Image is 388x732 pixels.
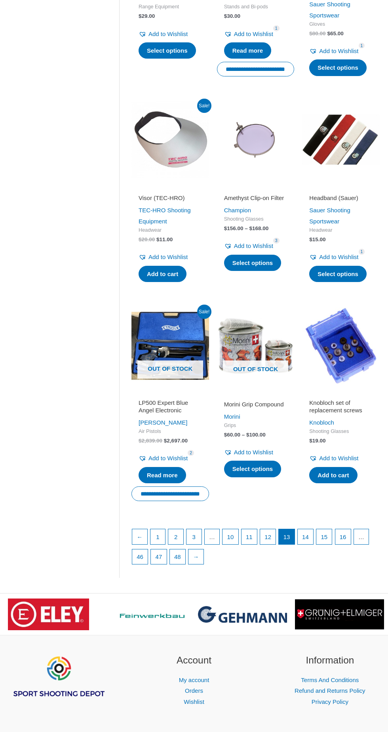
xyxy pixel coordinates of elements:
[148,254,188,260] span: Add to Wishlist
[131,101,209,179] img: Visor (TEC-HRO)
[245,225,248,231] span: –
[302,101,380,179] img: Headband
[309,399,373,417] a: Knobloch set of replacement screws
[223,360,289,379] span: Out of stock
[148,30,188,37] span: Add to Wishlist
[139,389,202,399] iframe: Customer reviews powered by Trustpilot
[139,183,202,193] iframe: Customer reviews powered by Trustpilot
[224,255,281,271] a: Select options for “Amethyst Clip-on Filter”
[224,13,240,19] bdi: 30.00
[272,653,388,668] h2: Information
[242,529,257,544] a: Page 11
[224,400,287,408] h2: Morini Grip Compound
[309,59,367,76] a: Select options for “Special Prone Glove (SAUER)”
[139,42,196,59] a: Select options for “Centra Tool-X”
[309,236,312,242] span: $
[249,225,253,231] span: $
[132,549,148,564] a: Page 46
[184,698,204,705] a: Wishlist
[327,30,330,36] span: $
[224,194,287,205] a: Amethyst Clip-on Filter
[139,4,202,10] span: Range Equipment
[309,467,357,484] a: Add to cart: “Knobloch set of replacement screws”
[185,687,203,694] a: Orders
[224,225,227,231] span: $
[234,242,273,249] span: Add to Wishlist
[139,207,191,225] a: TEC-HRO Shooting Equipment
[309,453,358,464] a: Add to Wishlist
[139,194,202,202] h2: Visor (TEC-HRO)
[139,467,186,484] a: Read more about “LP500 Expert Blue Angel Electronic”
[224,13,227,19] span: $
[309,399,373,414] h2: Knobloch set of replacement screws
[224,432,227,438] span: $
[139,438,162,444] bdi: 2,839.00
[309,438,325,444] bdi: 19.00
[309,419,334,426] a: Knobloch
[279,529,294,544] span: Page 13
[309,46,358,57] a: Add to Wishlist
[316,529,332,544] a: Page 15
[224,447,273,458] a: Add to Wishlist
[217,307,295,385] img: Morini Grip Compound
[224,413,240,420] a: Morini
[234,449,273,456] span: Add to Wishlist
[309,30,325,36] bdi: 80.00
[186,529,202,544] a: Page 3
[139,29,188,40] a: Add to Wishlist
[273,238,280,244] span: 3
[137,360,203,379] span: Out of stock
[164,438,167,444] span: $
[139,453,188,464] a: Add to Wishlist
[272,653,388,707] aside: Footer Widget 3
[164,438,188,444] bdi: 2,697.00
[319,455,358,461] span: Add to Wishlist
[309,236,325,242] bdi: 15.00
[139,13,155,19] bdi: 29.00
[179,677,209,683] a: My account
[224,4,287,10] span: Stands and Bi-pods
[151,549,166,564] a: Page 47
[309,227,373,234] span: Headwear
[205,529,220,544] span: …
[223,529,238,544] a: Page 10
[188,450,194,456] span: 2
[197,99,211,113] span: Sale!
[302,307,380,385] img: Knobloch set of replacement screws
[8,599,89,630] img: brand logo
[156,236,173,242] bdi: 11.00
[197,305,211,319] span: Sale!
[309,194,373,205] a: Headband (Sauer)
[131,307,209,385] a: Out of stock
[249,225,269,231] bdi: 168.00
[234,30,273,37] span: Add to Wishlist
[139,399,202,417] a: LP500 Expert Blue Angel Electronic
[139,227,202,234] span: Headwear
[312,698,348,705] a: Privacy Policy
[139,236,155,242] bdi: 20.00
[354,529,369,544] span: …
[139,13,142,19] span: $
[139,194,202,205] a: Visor (TEC-HRO)
[136,653,252,668] h2: Account
[139,419,187,426] a: [PERSON_NAME]
[319,254,358,260] span: Add to Wishlist
[168,529,183,544] a: Page 2
[359,249,365,255] span: 1
[309,1,350,19] a: Sauer Shooting Sportswear
[309,252,358,263] a: Add to Wishlist
[319,48,358,54] span: Add to Wishlist
[170,549,185,564] a: Page 48
[224,461,281,477] a: Select options for “Morini Grip Compound”
[295,687,365,694] a: Refund and Returns Policy
[224,225,243,231] bdi: 156.00
[309,30,312,36] span: $
[139,236,142,242] span: $
[224,432,240,438] bdi: 60.00
[359,43,365,49] span: 1
[224,194,287,202] h2: Amethyst Clip-on Filter
[139,438,142,444] span: $
[260,529,276,544] a: Page 12
[224,183,287,193] iframe: Customer reviews powered by Trustpilot
[309,207,350,225] a: Sauer Shooting Sportswear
